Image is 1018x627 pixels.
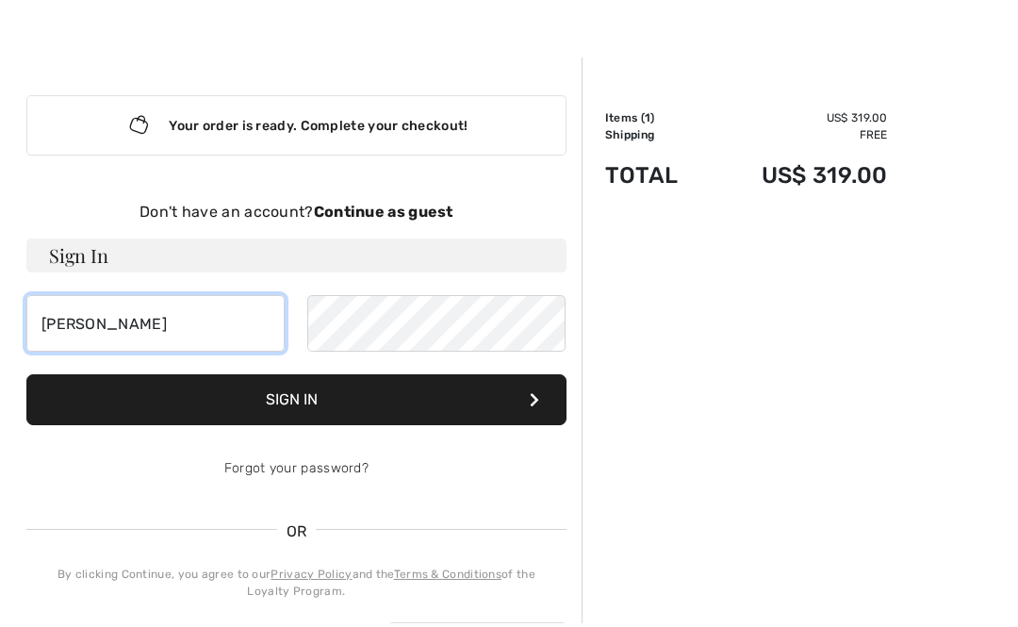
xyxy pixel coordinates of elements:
div: Don't have an account? [26,205,566,227]
input: E-mail [26,299,285,355]
div: Your order is ready. Complete your checkout! [26,99,566,159]
td: Total [605,147,709,211]
td: US$ 319.00 [709,113,888,130]
a: Terms & Conditions [394,571,501,585]
h3: Sign In [26,242,566,276]
div: By clicking Continue, you agree to our and the of the Loyalty Program. [26,569,566,603]
span: 1 [645,115,650,128]
span: OR [277,524,317,547]
a: Privacy Policy [271,571,352,585]
td: Items ( ) [605,113,709,130]
a: Forgot your password? [224,464,369,480]
td: Shipping [605,130,709,147]
button: Sign In [26,378,566,429]
td: US$ 319.00 [709,147,888,211]
td: Free [709,130,888,147]
strong: Continue as guest [314,206,453,224]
